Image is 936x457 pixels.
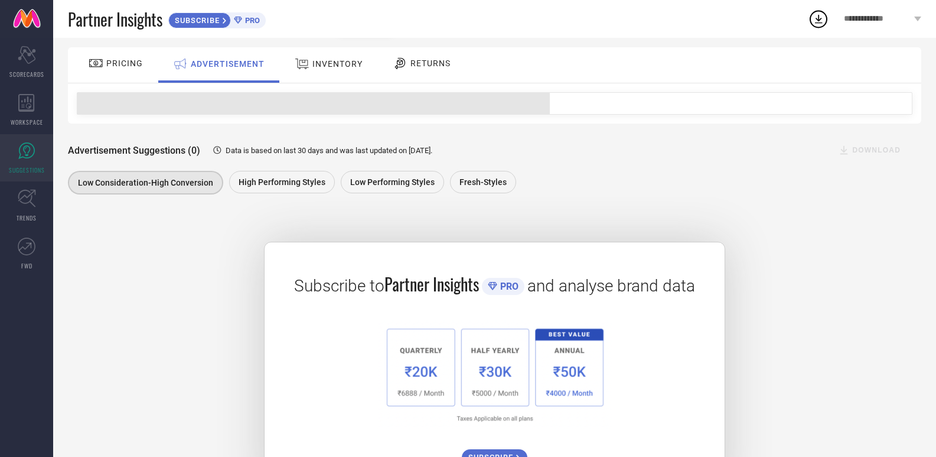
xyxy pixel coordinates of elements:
span: Advertisement Suggestions (0) [68,145,200,156]
span: Low Consideration-High Conversion [78,178,213,187]
span: WORKSPACE [11,118,43,127]
a: SUBSCRIBEPRO [168,9,266,28]
span: PRICING [106,59,143,68]
span: SUBSCRIBE [169,16,223,25]
img: 1a6fb96cb29458d7132d4e38d36bc9c7.png [377,320,611,429]
span: Data is based on last 30 days and was last updated on [DATE] . [226,146,432,155]
span: Fresh-Styles [459,177,507,187]
span: Partner Insights [384,272,479,296]
span: INVENTORY [312,59,363,69]
span: PRO [242,16,260,25]
span: SUGGESTIONS [9,166,45,174]
span: TRENDS [17,213,37,222]
span: ADVERTISEMENT [191,59,265,69]
div: Open download list [808,8,829,30]
span: Subscribe to [294,276,384,296]
span: High Performing Styles [239,177,325,187]
span: and analyse brand data [527,276,695,296]
span: RETURNS [410,59,451,68]
span: Low Performing Styles [350,177,435,187]
span: FWD [21,261,32,270]
span: SCORECARDS [9,70,44,79]
span: PRO [497,281,518,292]
span: Partner Insights [68,7,162,31]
